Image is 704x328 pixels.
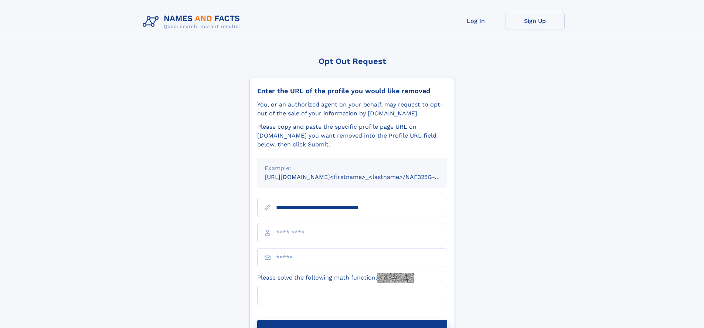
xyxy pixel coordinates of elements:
div: Opt Out Request [249,57,455,66]
a: Sign Up [506,12,565,30]
div: Please copy and paste the specific profile page URL on [DOMAIN_NAME] you want removed into the Pr... [257,122,447,149]
small: [URL][DOMAIN_NAME]<firstname>_<lastname>/NAF325G-xxxxxxxx [265,173,461,180]
label: Please solve the following math function: [257,273,414,283]
img: Logo Names and Facts [140,12,246,32]
div: You, or an authorized agent on your behalf, may request to opt-out of the sale of your informatio... [257,100,447,118]
div: Example: [265,164,440,173]
div: Enter the URL of the profile you would like removed [257,87,447,95]
a: Log In [446,12,506,30]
